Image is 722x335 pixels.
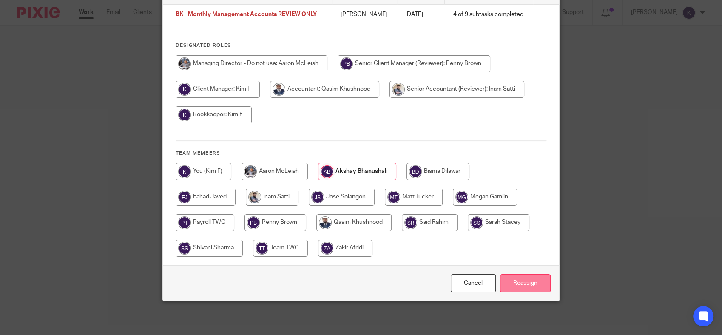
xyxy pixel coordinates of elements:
[445,5,533,25] td: 4 of 9 subtasks completed
[341,10,388,19] p: [PERSON_NAME]
[176,42,546,49] h4: Designated Roles
[176,150,546,157] h4: Team members
[176,12,317,18] span: BK - Monthly Management Accounts REVIEW ONLY
[451,274,496,292] a: Close this dialog window
[405,10,436,19] p: [DATE]
[500,274,551,292] input: Reassign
